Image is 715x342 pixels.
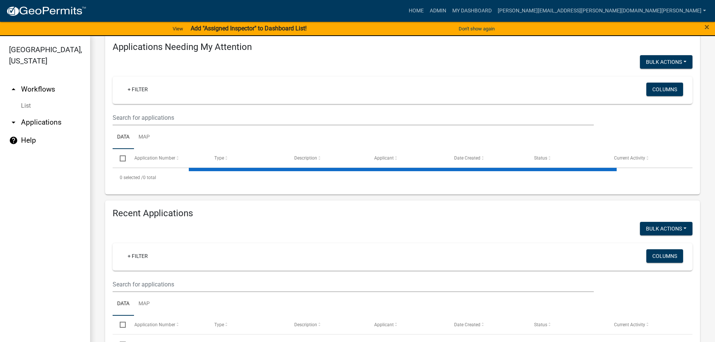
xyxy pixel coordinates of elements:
a: Data [113,125,134,149]
datatable-header-cell: Application Number [127,149,207,167]
span: Applicant [374,155,394,161]
datatable-header-cell: Type [207,316,287,334]
datatable-header-cell: Applicant [367,149,447,167]
datatable-header-cell: Select [113,316,127,334]
span: 0 selected / [120,175,143,180]
input: Search for applications [113,277,594,292]
datatable-header-cell: Current Activity [607,316,687,334]
span: Applicant [374,322,394,327]
datatable-header-cell: Status [527,316,607,334]
span: Description [294,155,317,161]
button: Close [704,23,709,32]
datatable-header-cell: Description [287,149,367,167]
span: Application Number [134,322,175,327]
span: Status [534,155,547,161]
button: Don't show again [456,23,498,35]
span: Description [294,322,317,327]
span: Application Number [134,155,175,161]
a: My Dashboard [449,4,495,18]
button: Columns [646,83,683,96]
a: [PERSON_NAME][EMAIL_ADDRESS][PERSON_NAME][DOMAIN_NAME][PERSON_NAME] [495,4,709,18]
a: Map [134,125,154,149]
input: Search for applications [113,110,594,125]
i: help [9,136,18,145]
i: arrow_drop_up [9,85,18,94]
span: Type [214,155,224,161]
span: Current Activity [614,322,645,327]
h4: Applications Needing My Attention [113,42,692,53]
a: + Filter [122,83,154,96]
a: Data [113,292,134,316]
a: Home [406,4,427,18]
datatable-header-cell: Current Activity [607,149,687,167]
a: View [170,23,186,35]
i: arrow_drop_down [9,118,18,127]
span: Date Created [454,322,480,327]
button: Bulk Actions [640,55,692,69]
datatable-header-cell: Status [527,149,607,167]
datatable-header-cell: Description [287,316,367,334]
h4: Recent Applications [113,208,692,219]
datatable-header-cell: Applicant [367,316,447,334]
a: Map [134,292,154,316]
a: + Filter [122,249,154,263]
button: Columns [646,249,683,263]
span: Status [534,322,547,327]
datatable-header-cell: Application Number [127,316,207,334]
span: × [704,22,709,32]
div: 0 total [113,168,692,187]
span: Date Created [454,155,480,161]
datatable-header-cell: Date Created [447,149,527,167]
datatable-header-cell: Date Created [447,316,527,334]
button: Bulk Actions [640,222,692,235]
a: Admin [427,4,449,18]
span: Type [214,322,224,327]
datatable-header-cell: Select [113,149,127,167]
datatable-header-cell: Type [207,149,287,167]
strong: Add "Assigned Inspector" to Dashboard List! [191,25,307,32]
span: Current Activity [614,155,645,161]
